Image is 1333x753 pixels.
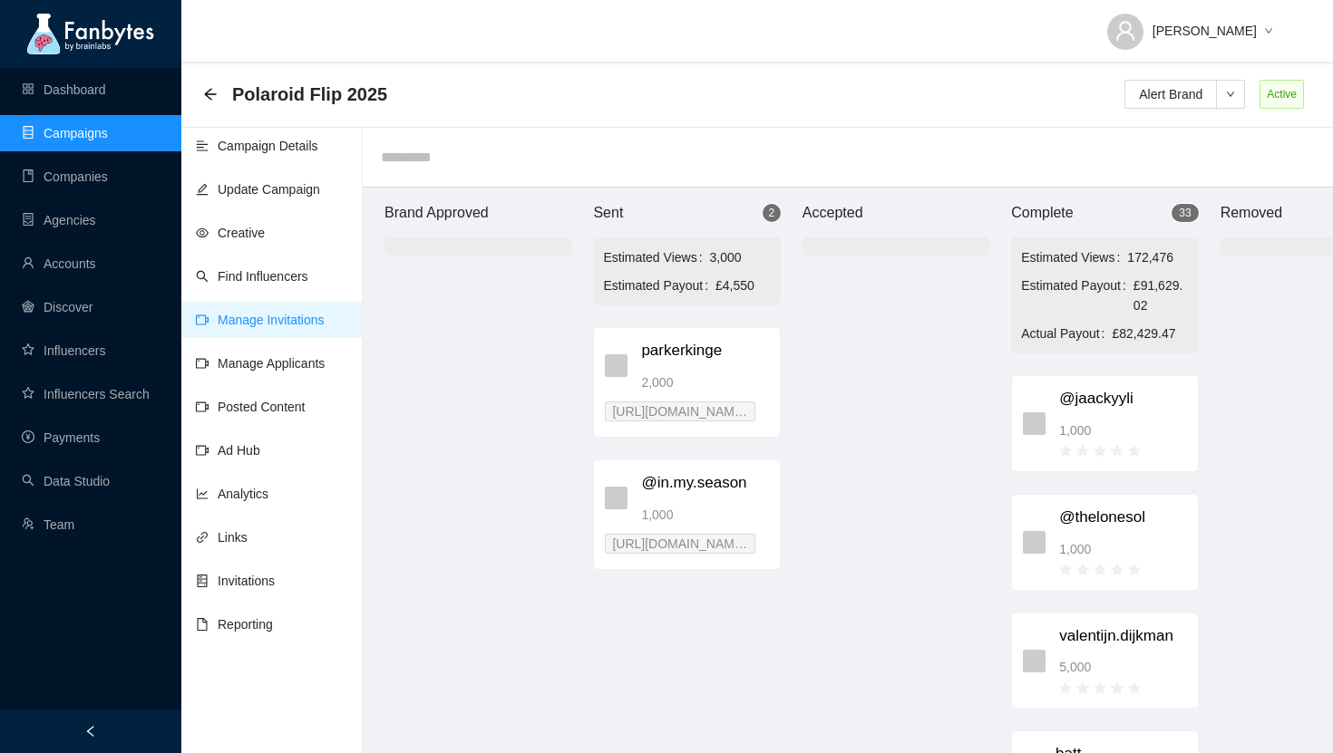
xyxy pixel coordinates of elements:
[1076,445,1089,458] span: star
[1153,21,1257,41] span: [PERSON_NAME]
[612,402,748,420] span: [URL][DOMAIN_NAME] /invitation/hub/ 7406c7a0
[641,372,673,392] span: 2,000
[1094,445,1106,458] span: star
[1172,204,1198,222] sup: 33
[196,356,325,371] a: video-cameraManage Applicants
[1076,682,1089,695] span: star
[1059,445,1072,458] span: star
[593,201,623,224] article: Sent
[232,80,387,109] span: Polaroid Flip 2025
[1128,445,1141,458] span: star
[22,474,110,488] a: searchData Studio
[710,247,771,267] span: 3,000
[1111,682,1124,695] span: star
[1059,539,1091,559] span: 1,000
[1021,247,1127,267] span: Estimated Views
[196,269,308,284] a: searchFind Influencers
[22,82,106,97] a: appstoreDashboard
[1093,9,1288,38] button: [PERSON_NAME]down
[22,213,96,227] a: containerAgencies
[196,313,325,327] a: video-cameraManage Invitations
[22,126,108,140] a: databaseCampaigns
[384,201,489,224] article: Brand Approved
[603,275,715,295] span: Estimated Payout
[1021,323,1112,343] span: Actual Payout
[1111,564,1124,576] span: star
[593,327,780,438] div: parkerkinge2,000[URL][DOMAIN_NAME]/invitation/hub/7406c7a0
[22,517,74,532] a: usergroup-addTeam
[203,87,218,102] div: Back
[196,443,260,458] a: video-cameraAd Hub
[1059,624,1186,649] span: valentijn.dijkman
[1059,506,1186,530] span: @thelonesol
[1059,420,1091,440] span: 1,000
[1124,80,1217,109] button: Alert Brand
[1111,445,1124,458] span: star
[1011,494,1198,591] div: @thelonesol1,000
[1059,657,1091,677] span: 5,000
[22,256,96,271] a: userAccounts
[22,169,108,184] a: bookCompanies
[1260,80,1304,109] span: Active
[1021,275,1134,315] span: Estimated Payout
[1179,207,1185,219] span: 3
[1134,275,1189,315] span: £91,629.02
[1221,201,1282,224] article: Removed
[603,247,709,267] span: Estimated Views
[641,505,673,525] span: 1,000
[1216,80,1245,109] button: down
[1114,20,1136,42] span: user
[803,201,863,224] article: Accepted
[1264,26,1273,37] span: down
[763,204,781,222] sup: 2
[22,430,100,445] a: pay-circlePayments
[1059,682,1072,695] span: star
[22,343,105,358] a: starInfluencers
[84,725,97,738] span: left
[1185,207,1192,219] span: 3
[203,87,218,101] span: arrow-left
[196,530,248,545] a: linkLinks
[1217,90,1244,99] span: down
[612,535,748,553] span: [URL][DOMAIN_NAME] /invitation/hub/ 559adf1d
[1139,84,1202,104] span: Alert Brand
[1059,564,1072,576] span: star
[1113,323,1189,343] span: £82,429.47
[196,487,268,501] a: line-chartAnalytics
[22,300,92,314] a: radar-chartDiscover
[1011,201,1073,224] article: Complete
[593,459,780,570] div: @in.my.season1,000[URL][DOMAIN_NAME]/invitation/hub/559adf1d
[1128,682,1141,695] span: star
[1059,387,1186,411] span: @jaackyyli
[196,226,265,240] a: eyeCreative
[196,400,306,414] a: video-cameraPosted Content
[1094,682,1106,695] span: star
[196,182,320,197] a: editUpdate Campaign
[641,471,768,496] span: @in.my.season
[1094,564,1106,576] span: star
[1128,564,1141,576] span: star
[196,617,273,632] a: fileReporting
[1011,613,1198,710] div: valentijn.dijkman5,000
[196,574,275,588] a: hddInvitations
[768,207,774,219] span: 2
[641,339,768,363] span: parkerkinge
[22,387,150,401] a: starInfluencers Search
[1076,564,1089,576] span: star
[196,139,318,153] a: align-leftCampaign Details
[1011,375,1198,472] div: @jaackyyli1,000
[1127,247,1188,267] span: 172,476
[715,275,771,295] span: £4,550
